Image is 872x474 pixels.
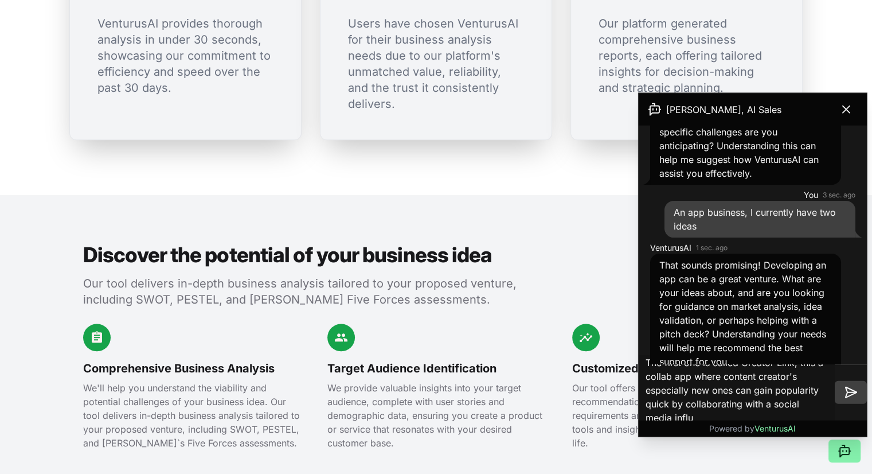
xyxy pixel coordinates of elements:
p: Our platform generated comprehensive business reports, each offering tailored insights for decisi... [599,15,775,96]
span: You [804,189,818,201]
p: We'll help you understand the viability and potential challenges of your business idea. Our tool ... [83,381,300,450]
time: 3 sec. ago [823,191,855,200]
span: An app business, I currently have two ideas [674,207,836,232]
time: 1 sec. ago [696,243,728,252]
span: VenturusAI [650,242,691,254]
p: Our tool offers business strategy recommendations, framework suggestions, and requirements analys... [572,381,789,450]
h2: Discover the potential of your business idea [83,243,523,266]
span: That's exciting! Starting a new business is a thrilling journey. What kind of business are you co... [659,85,831,179]
span: [PERSON_NAME], AI Sales [666,103,781,116]
p: VenturusAI provides thorough analysis in under 30 seconds, showcasing our commitment to efficienc... [97,15,273,96]
h3: Comprehensive Business Analysis [83,360,300,376]
h3: Target Audience Identification [327,360,545,376]
textarea: The first one is called Creator Link, this a collab app where content creator's especially new on... [639,356,835,429]
span: That sounds promising! Developing an app can be a great venture. What are your ideas about, and a... [659,259,826,367]
p: Users have chosen VenturusAI for their business analysis needs due to our platform's unmatched va... [348,15,524,112]
p: Our tool delivers in-depth business analysis tailored to your proposed venture, including SWOT, P... [83,275,523,308]
p: We provide valuable insights into your target audience, complete with user stories and demographi... [327,381,545,450]
h3: Customized Business Strategies [572,360,789,376]
p: Powered by [709,423,796,434]
span: VenturusAI [754,424,796,433]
